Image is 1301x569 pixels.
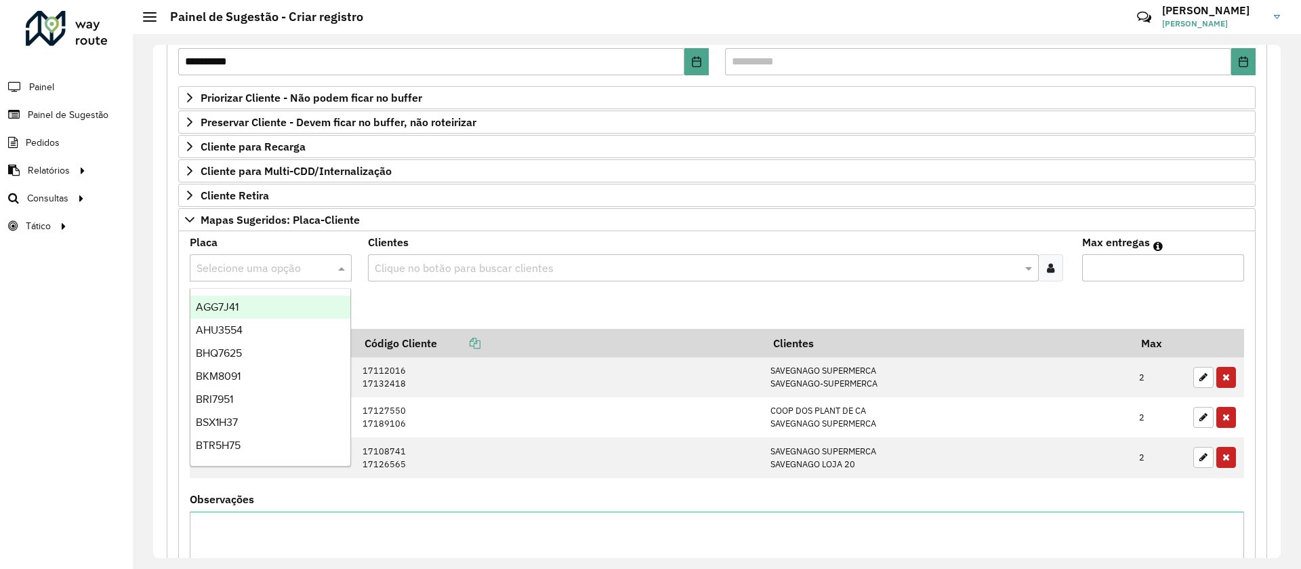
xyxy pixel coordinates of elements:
span: Painel de Sugestão [28,108,108,122]
span: Pedidos [26,136,60,150]
span: BRI7951 [196,393,233,405]
a: Cliente Retira [178,184,1256,207]
span: Mapas Sugeridos: Placa-Cliente [201,214,360,225]
a: Priorizar Cliente - Não podem ficar no buffer [178,86,1256,109]
span: [PERSON_NAME] [1162,18,1264,30]
td: 17112016 17132418 [355,357,763,397]
button: Choose Date [1231,48,1256,75]
a: Cliente para Recarga [178,135,1256,158]
label: Max entregas [1082,234,1150,250]
td: 17108741 17126565 [355,437,763,477]
td: 17127550 17189106 [355,397,763,437]
span: AHU3554 [196,324,243,336]
th: Código Cliente [355,329,763,357]
td: 2 [1132,437,1186,477]
h2: Painel de Sugestão - Criar registro [157,9,363,24]
td: SAVEGNAGO SUPERMERCA SAVEGNAGO LOJA 20 [764,437,1132,477]
label: Observações [190,491,254,507]
label: Clientes [368,234,409,250]
span: Cliente para Recarga [201,141,306,152]
span: Cliente para Multi-CDD/Internalização [201,165,392,176]
span: BSX1H37 [196,416,238,428]
span: AGG7J41 [196,301,239,313]
ng-dropdown-panel: Options list [190,288,351,467]
td: 2 [1132,397,1186,437]
a: Cliente para Multi-CDD/Internalização [178,159,1256,182]
label: Placa [190,234,218,250]
th: Clientes [764,329,1132,357]
h3: [PERSON_NAME] [1162,4,1264,17]
a: Copiar [437,336,480,350]
th: Max [1132,329,1186,357]
span: Preservar Cliente - Devem ficar no buffer, não roteirizar [201,117,476,127]
span: Priorizar Cliente - Não podem ficar no buffer [201,92,422,103]
span: Consultas [27,191,68,205]
td: SAVEGNAGO SUPERMERCA SAVEGNAGO-SUPERMERCA [764,357,1132,397]
span: Tático [26,219,51,233]
span: BHQ7625 [196,347,242,359]
span: BTR5H75 [196,439,241,451]
button: Choose Date [684,48,709,75]
span: Relatórios [28,163,70,178]
a: Contato Rápido [1130,3,1159,32]
span: Cliente Retira [201,190,269,201]
td: 2 [1132,357,1186,397]
span: Painel [29,80,54,94]
em: Máximo de clientes que serão colocados na mesma rota com os clientes informados [1153,241,1163,252]
td: COOP DOS PLANT DE CA SAVEGNAGO SUPERMERCA [764,397,1132,437]
a: Preservar Cliente - Devem ficar no buffer, não roteirizar [178,111,1256,134]
span: BKM8091 [196,370,241,382]
a: Mapas Sugeridos: Placa-Cliente [178,208,1256,231]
